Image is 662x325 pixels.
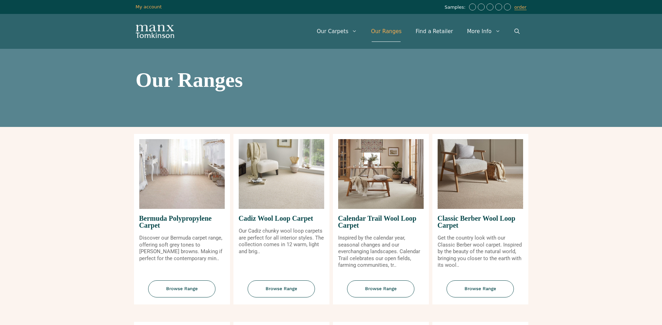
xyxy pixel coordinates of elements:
span: Classic Berber Wool Loop Carpet [438,209,523,235]
span: Browse Range [248,280,315,297]
a: My account [136,4,162,9]
p: Get the country look with our Classic Berber wool carpet. Inspired by the beauty of the natural w... [438,235,523,269]
span: Calendar Trail Wool Loop Carpet [338,209,424,235]
a: Browse Range [233,280,329,304]
span: Cadiz Wool Loop Carpet [239,209,324,228]
a: Our Carpets [310,21,364,42]
p: Discover our Bermuda carpet range, offering soft grey tones to [PERSON_NAME] browns. Making if pe... [139,235,225,262]
span: Browse Range [148,280,216,297]
span: Bermuda Polypropylene Carpet [139,209,225,235]
img: Bermuda Polypropylene Carpet [139,139,225,209]
img: Calendar Trail Wool Loop Carpet [338,139,424,209]
a: Open Search Bar [507,21,527,42]
h1: Our Ranges [136,69,527,90]
nav: Primary [310,21,527,42]
span: Samples: [445,5,467,10]
img: Manx Tomkinson [136,25,174,38]
p: Our Cadiz chunky wool loop carpets are perfect for all interior styles. The collection comes in 1... [239,228,324,255]
a: Our Ranges [364,21,409,42]
span: Browse Range [347,280,415,297]
a: Browse Range [432,280,528,304]
a: Browse Range [134,280,230,304]
img: Cadiz Wool Loop Carpet [239,139,324,209]
span: Browse Range [447,280,514,297]
p: Inspired by the calendar year, seasonal changes and our everchanging landscapes. Calendar Trail c... [338,235,424,269]
a: order [514,5,527,10]
a: Find a Retailer [409,21,460,42]
a: Browse Range [333,280,429,304]
img: Classic Berber Wool Loop Carpet [438,139,523,209]
a: More Info [460,21,507,42]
